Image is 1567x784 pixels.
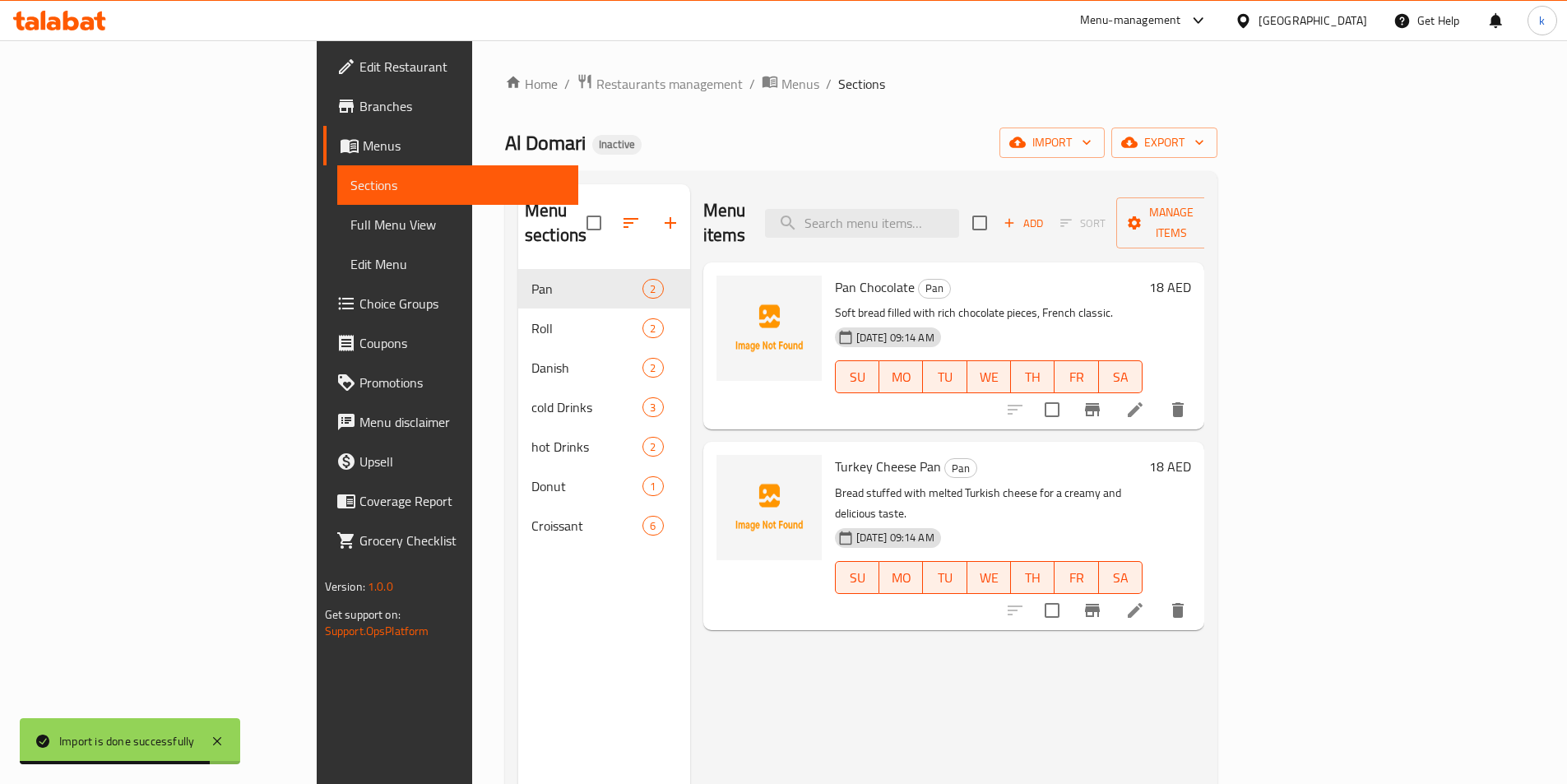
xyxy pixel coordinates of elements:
span: SA [1106,566,1136,590]
div: Import is done successfully [59,732,194,750]
a: Promotions [323,363,578,402]
div: Donut1 [518,466,690,506]
button: SU [835,360,879,393]
span: 6 [643,518,662,534]
span: Restaurants management [596,74,743,94]
button: SA [1099,360,1143,393]
span: Coverage Report [359,491,565,511]
span: [DATE] 09:14 AM [850,530,941,545]
button: SU [835,561,879,594]
input: search [765,209,959,238]
span: SA [1106,365,1136,389]
a: Support.OpsPlatform [325,620,429,642]
span: Select all sections [577,206,611,240]
span: Roll [531,318,642,338]
a: Grocery Checklist [323,521,578,560]
span: Edit Menu [350,254,565,274]
button: MO [879,561,923,594]
span: Version: [325,576,365,597]
span: Sort sections [611,203,651,243]
button: Branch-specific-item [1073,390,1112,429]
div: Danish2 [518,348,690,387]
span: Donut [531,476,642,496]
a: Upsell [323,442,578,481]
span: WE [974,365,1004,389]
span: Grocery Checklist [359,531,565,550]
nav: breadcrumb [505,73,1217,95]
a: Coupons [323,323,578,363]
div: items [642,397,663,417]
a: Coverage Report [323,481,578,521]
h2: Menu items [703,198,746,248]
span: Menus [363,136,565,155]
span: SU [842,365,873,389]
a: Branches [323,86,578,126]
span: Danish [531,358,642,378]
span: Pan [945,459,976,478]
span: import [1013,132,1092,153]
div: items [642,516,663,536]
button: Branch-specific-item [1073,591,1112,630]
button: FR [1055,360,1098,393]
button: SA [1099,561,1143,594]
span: hot Drinks [531,437,642,457]
button: Manage items [1116,197,1226,248]
span: 3 [643,400,662,415]
span: Select section [962,206,997,240]
img: Turkey Cheese Pan [716,455,822,560]
span: cold Drinks [531,397,642,417]
button: Add [997,211,1050,236]
a: Restaurants management [577,73,743,95]
span: SU [842,566,873,590]
span: Select to update [1035,593,1069,628]
a: Sections [337,165,578,205]
span: WE [974,566,1004,590]
button: import [999,128,1105,158]
div: items [642,476,663,496]
div: Roll2 [518,308,690,348]
span: k [1539,12,1545,30]
div: Menu-management [1080,11,1181,30]
span: Menu disclaimer [359,412,565,432]
div: items [642,318,663,338]
span: Inactive [592,137,642,151]
a: Edit Menu [337,244,578,284]
div: Pan2 [518,269,690,308]
span: Add [1001,214,1045,233]
div: items [642,437,663,457]
h6: 18 AED [1149,455,1191,478]
a: Full Menu View [337,205,578,244]
button: WE [967,561,1011,594]
span: [DATE] 09:14 AM [850,330,941,346]
a: Edit menu item [1125,400,1145,420]
div: Pan [918,279,951,299]
li: / [749,74,755,94]
span: Upsell [359,452,565,471]
span: MO [886,566,916,590]
button: export [1111,128,1217,158]
span: 2 [643,360,662,376]
div: [GEOGRAPHIC_DATA] [1259,12,1367,30]
span: 1 [643,479,662,494]
a: Edit menu item [1125,601,1145,620]
div: items [642,358,663,378]
span: 2 [643,321,662,336]
span: Add item [997,211,1050,236]
button: TH [1011,360,1055,393]
span: Edit Restaurant [359,57,565,77]
span: Turkey Cheese Pan [835,454,941,479]
span: TH [1018,365,1048,389]
button: delete [1158,591,1198,630]
a: Menus [762,73,819,95]
span: 2 [643,281,662,297]
div: Pan [531,279,642,299]
span: Manage items [1129,202,1213,244]
a: Menus [323,126,578,165]
span: Croissant [531,516,642,536]
button: TH [1011,561,1055,594]
button: MO [879,360,923,393]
